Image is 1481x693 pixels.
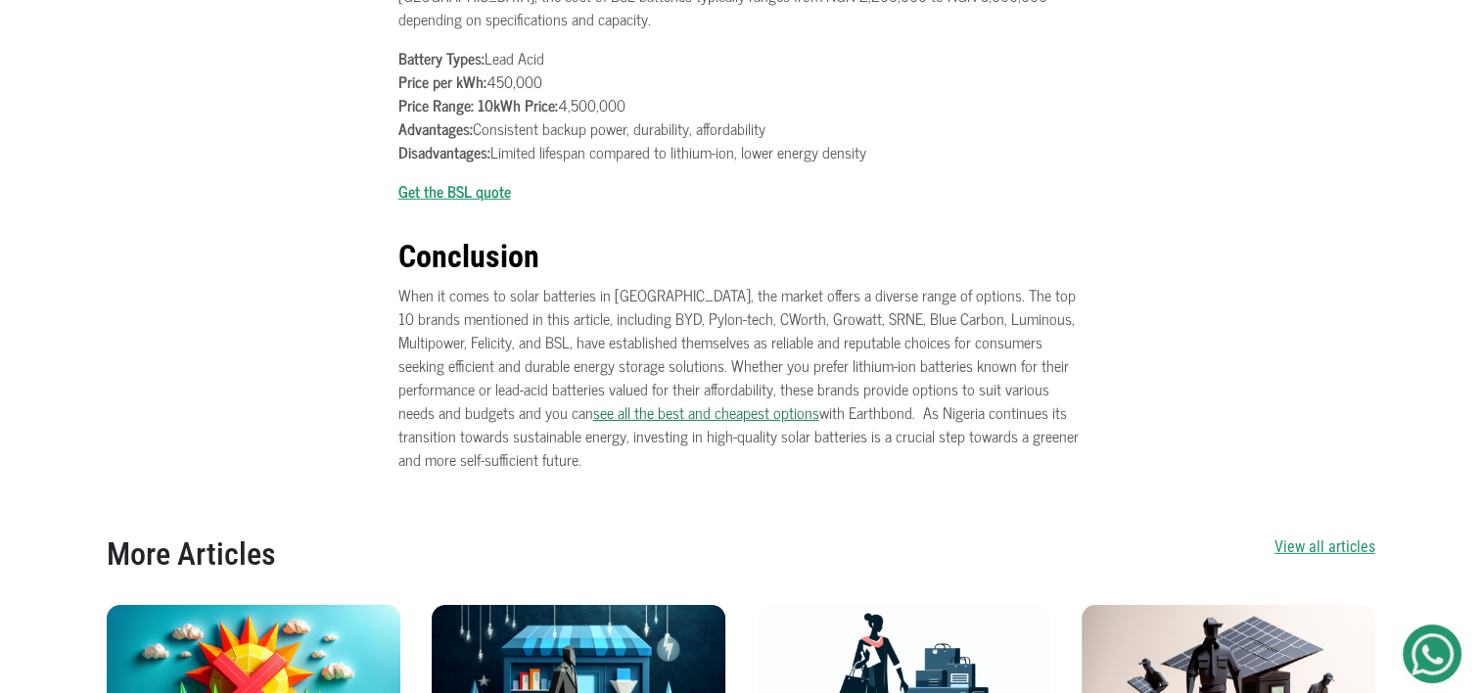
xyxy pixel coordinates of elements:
a: see all the best and cheapest options [593,399,819,425]
b: Disadvantages: [398,139,490,164]
h2: More Articles [107,535,276,573]
b: Advantages: [398,115,473,141]
p: Lead Acid 450,000 4,500,000 Consistent backup power, durability, affordability Limited lifespan c... [398,46,1084,163]
b: 10kWh Price: [478,92,558,117]
img: Get Started On Earthbond Via Whatsapp [1412,633,1454,675]
a: Get the BSL quote [398,178,511,204]
b: Price Range: [398,92,474,117]
b: Price per kWh: [398,69,486,94]
b: Battery Types: [398,45,485,70]
b: Conclusion [398,238,539,275]
p: When it comes to solar batteries in [GEOGRAPHIC_DATA], the market offers a diverse range of optio... [398,283,1084,471]
a: View all articles [1274,535,1375,580]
